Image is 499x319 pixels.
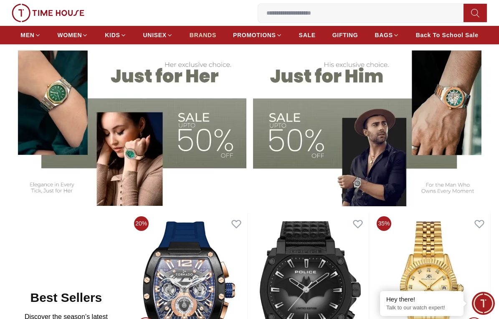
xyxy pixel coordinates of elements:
[8,41,246,206] img: Women's Watches Banner
[12,4,84,22] img: ...
[386,295,457,304] div: Hey there!
[233,31,276,39] span: PROMOTIONS
[416,28,479,43] a: Back To School Sale
[105,31,120,39] span: KIDS
[332,31,358,39] span: GIFTING
[386,304,457,311] p: Talk to our watch expert!
[20,28,41,43] a: MEN
[375,28,399,43] a: BAGS
[472,292,495,315] div: Chat Widget
[30,290,102,305] h2: Best Sellers
[20,31,34,39] span: MEN
[105,28,126,43] a: KIDS
[58,31,82,39] span: WOMEN
[190,31,216,39] span: BRANDS
[233,28,282,43] a: PROMOTIONS
[332,28,358,43] a: GIFTING
[377,216,391,231] span: 35%
[299,31,316,39] span: SALE
[375,31,393,39] span: BAGS
[58,28,89,43] a: WOMEN
[299,28,316,43] a: SALE
[253,41,491,206] img: Men's Watches Banner
[143,31,167,39] span: UNISEX
[143,28,173,43] a: UNISEX
[416,31,479,39] span: Back To School Sale
[190,28,216,43] a: BRANDS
